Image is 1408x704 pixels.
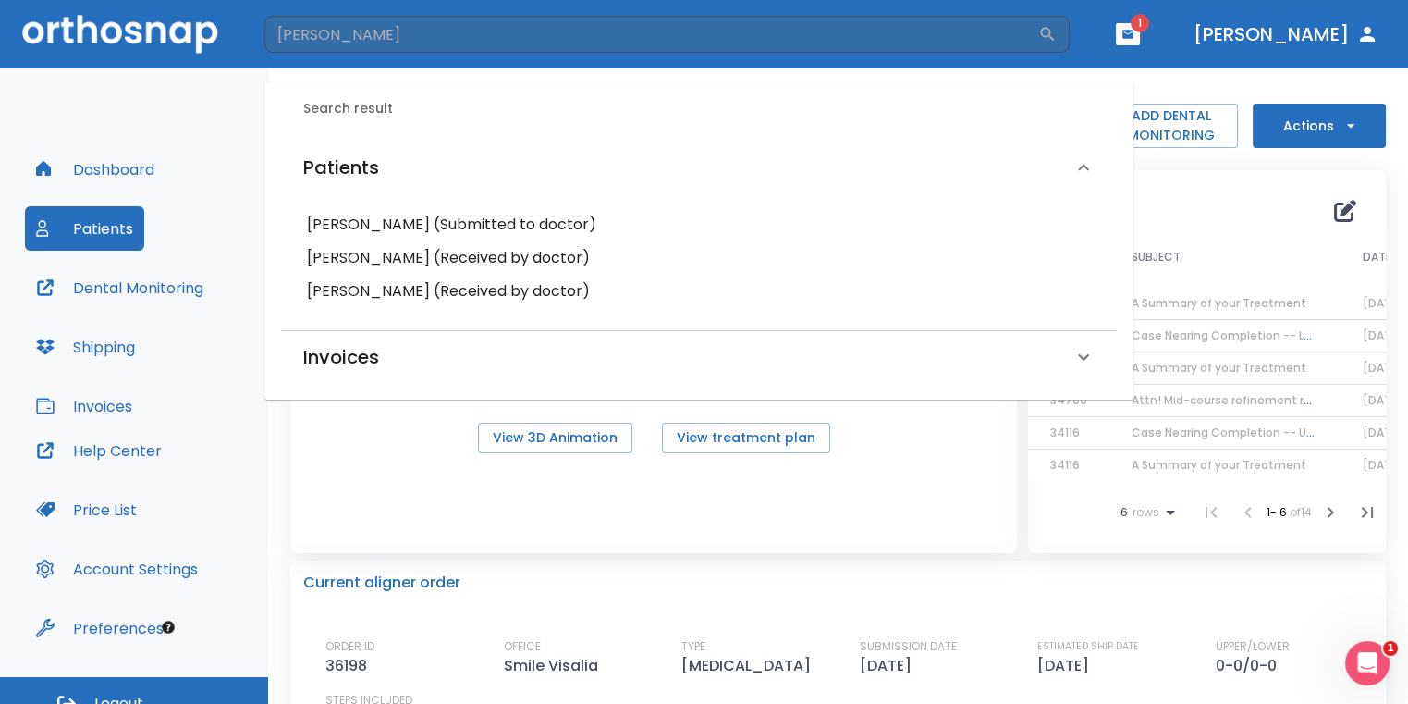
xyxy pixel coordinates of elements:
[1050,425,1080,440] span: 34116
[281,331,1117,383] div: Invoices
[1267,504,1290,520] span: 1 - 6
[1037,655,1096,677] p: [DATE]
[1186,18,1386,51] button: [PERSON_NAME]
[1345,641,1390,685] iframe: Intercom live chat
[1132,249,1181,266] span: SUBJECT
[325,638,374,655] p: ORDER ID
[303,572,460,594] p: Current aligner order
[25,325,146,369] button: Shipping
[1363,327,1402,343] span: [DATE]
[1131,14,1149,32] span: 1
[860,655,919,677] p: [DATE]
[662,423,830,453] button: View treatment plan
[860,638,957,655] p: SUBMISSION DATE
[307,278,1091,304] h6: [PERSON_NAME] (Received by doctor)
[1132,295,1306,311] span: A Summary of your Treatment
[1105,104,1238,148] button: ADD DENTAL MONITORING
[1363,457,1402,473] span: [DATE]
[1132,457,1306,473] span: A Summary of your Treatment
[1132,425,1332,440] span: Case Nearing Completion -- Upper
[25,606,175,650] button: Preferences
[1128,506,1159,519] span: rows
[1363,295,1402,311] span: [DATE]
[307,212,1091,238] h6: [PERSON_NAME] (Submitted to doctor)
[1132,327,1331,343] span: Case Nearing Completion -- Lower
[1383,641,1398,656] span: 1
[25,384,143,428] button: Invoices
[1363,425,1402,440] span: [DATE]
[1290,504,1312,520] span: of 14
[1363,249,1391,266] span: DATE
[160,619,177,636] div: Tooltip anchor
[1132,360,1306,376] span: A Summary of your Treatment
[478,423,632,453] button: View 3D Animation
[681,655,818,677] p: [MEDICAL_DATA]
[22,15,218,53] img: Orthosnap
[264,16,1038,53] input: Search by Patient Name or Case #
[25,147,165,191] button: Dashboard
[1132,392,1347,408] span: Attn! Mid-course refinement required
[25,428,173,473] button: Help Center
[1253,104,1386,148] button: Actions
[281,134,1117,201] div: Patients
[25,266,214,310] button: Dental Monitoring
[303,153,379,182] h6: Patients
[25,206,144,251] button: Patients
[1216,655,1284,677] p: 0-0/0-0
[303,99,1117,119] h6: Search result
[325,655,374,677] p: 36198
[1050,392,1087,408] span: 34760
[1216,638,1290,655] p: UPPER/LOWER
[504,638,541,655] p: OFFICE
[25,488,148,532] button: Price List
[1050,457,1080,473] span: 34116
[1363,360,1402,376] span: [DATE]
[681,638,705,655] p: TYPE
[307,245,1091,271] h6: [PERSON_NAME] (Received by doctor)
[303,342,379,372] h6: Invoices
[1120,506,1128,519] span: 6
[1363,392,1402,408] span: [DATE]
[1037,638,1139,655] p: ESTIMATED SHIP DATE
[25,547,209,591] button: Account Settings
[504,655,606,677] p: Smile Visalia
